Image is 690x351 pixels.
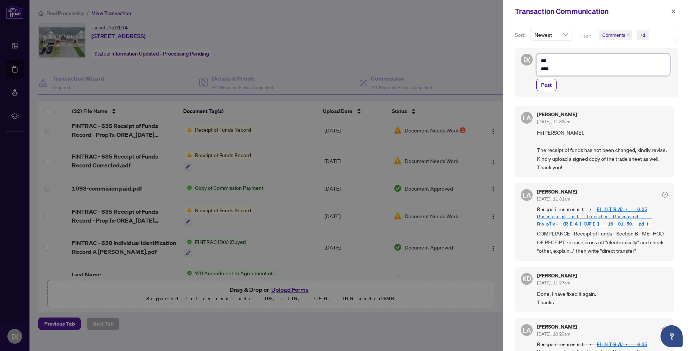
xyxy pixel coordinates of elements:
span: [DATE], 11:31am [537,196,570,202]
span: LA [523,325,531,335]
span: Comments [599,30,632,40]
h5: [PERSON_NAME] [537,324,577,329]
span: COMPLIANCE - Receipt of Funds - Section B - METHOD OF RECEIPT -please cross off "electronically" ... [537,229,668,255]
span: Comments [602,31,625,39]
span: KD [522,273,532,284]
span: [DATE], 10:20am [537,331,570,337]
p: Filter: [578,32,592,40]
a: FINTRAC - 635 Receipt of Funds Record - PropTx-OREA_[DATE] 16_01_50.pdf [537,206,652,227]
span: Done. I have fixed it again. Thanks [537,290,668,307]
span: Hi [PERSON_NAME], The receipt of funds has not been changed, kindly revise. Kindly upload a signe... [537,128,668,171]
button: Open asap [661,325,683,347]
span: Post [541,79,552,91]
h5: [PERSON_NAME] [537,112,577,117]
span: close [671,9,676,14]
span: [DATE], 11:27am [537,280,570,286]
div: +1 [640,31,646,39]
span: stop [662,327,668,333]
span: check-circle [662,192,668,198]
div: Transaction Communication [515,6,669,17]
span: close [627,33,630,37]
span: [DATE], 11:33am [537,119,570,124]
span: LA [523,190,531,200]
button: Post [536,79,557,91]
span: D( [523,54,530,65]
span: LA [523,113,531,123]
span: Newest [534,29,568,40]
h5: [PERSON_NAME] [537,273,577,278]
h5: [PERSON_NAME] [537,189,577,194]
p: Sort: [515,31,527,39]
span: Requirement - [537,206,668,228]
